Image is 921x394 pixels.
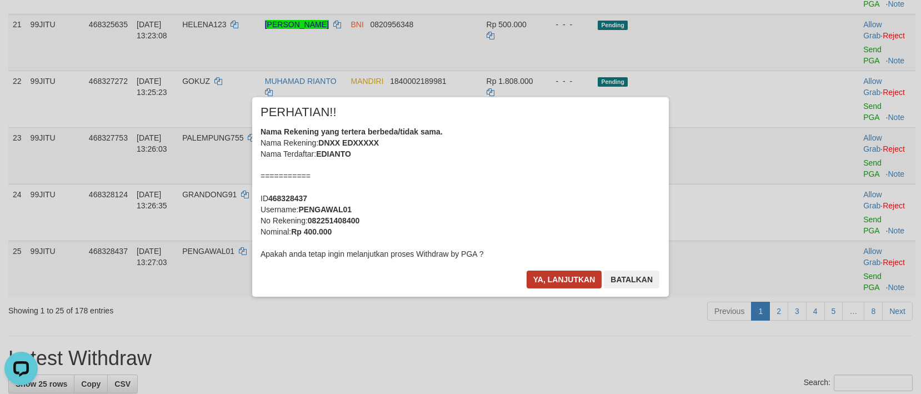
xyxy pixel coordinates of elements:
[268,194,307,203] b: 468328437
[316,149,351,158] b: EDIANTO
[291,227,332,236] b: Rp 400.000
[261,107,337,118] span: PERHATIAN!!
[4,4,38,38] button: Open LiveChat chat widget
[308,216,359,225] b: 082251408400
[298,205,352,214] b: PENGAWAL01
[604,271,659,288] button: Batalkan
[261,126,660,260] div: Nama Rekening: Nama Terdaftar: =========== ID Username: No Rekening: Nominal: Apakah anda tetap i...
[318,138,379,147] b: DNXX EDXXXXX
[527,271,602,288] button: Ya, lanjutkan
[261,127,443,136] b: Nama Rekening yang tertera berbeda/tidak sama.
